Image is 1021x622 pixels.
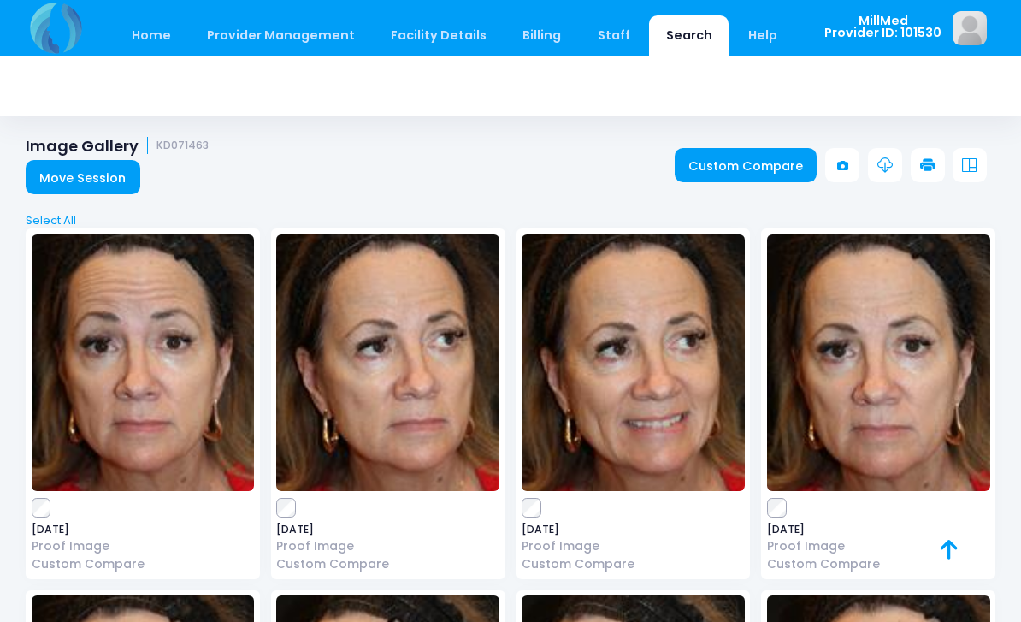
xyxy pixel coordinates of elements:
[276,234,499,491] img: image
[824,15,941,39] span: MillMed Provider ID: 101530
[375,15,504,56] a: Facility Details
[522,234,745,491] img: image
[767,555,990,573] a: Custom Compare
[767,524,990,535] span: [DATE]
[675,148,817,182] a: Custom Compare
[522,537,745,555] a: Proof Image
[21,212,1001,229] a: Select All
[581,15,646,56] a: Staff
[276,555,499,573] a: Custom Compare
[276,524,499,535] span: [DATE]
[26,137,209,155] h1: Image Gallery
[276,537,499,555] a: Proof Image
[32,524,255,535] span: [DATE]
[649,15,729,56] a: Search
[522,524,745,535] span: [DATE]
[26,160,140,194] a: Move Session
[522,555,745,573] a: Custom Compare
[156,139,209,152] small: KD071463
[190,15,371,56] a: Provider Management
[732,15,794,56] a: Help
[953,11,987,45] img: image
[32,537,255,555] a: Proof Image
[32,234,255,491] img: image
[115,15,187,56] a: Home
[506,15,578,56] a: Billing
[32,555,255,573] a: Custom Compare
[767,537,990,555] a: Proof Image
[767,234,990,491] img: image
